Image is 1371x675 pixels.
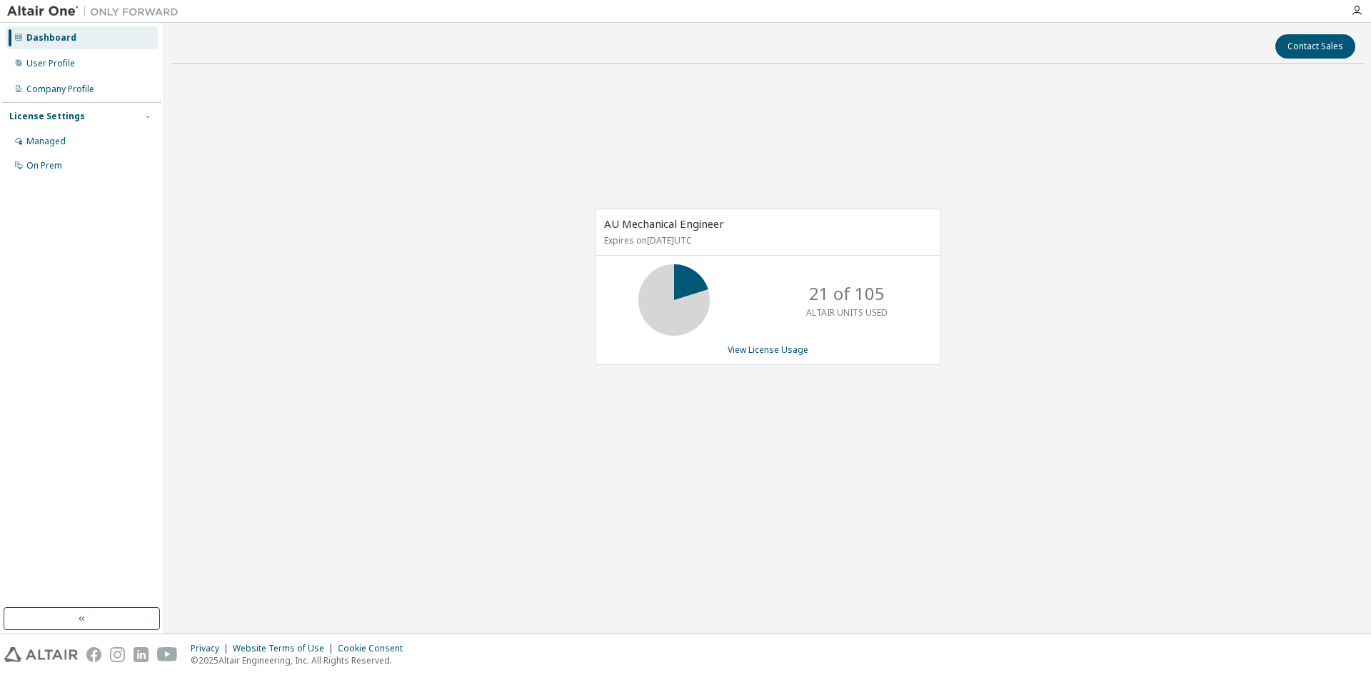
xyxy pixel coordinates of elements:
span: AU Mechanical Engineer [604,216,724,231]
img: linkedin.svg [134,647,149,662]
img: facebook.svg [86,647,101,662]
a: View License Usage [728,344,808,356]
button: Contact Sales [1275,34,1355,59]
div: Cookie Consent [338,643,411,654]
p: 21 of 105 [809,281,885,306]
div: Dashboard [26,32,76,44]
div: User Profile [26,58,75,69]
div: Managed [26,136,66,147]
div: License Settings [9,111,85,122]
p: © 2025 Altair Engineering, Inc. All Rights Reserved. [191,654,411,666]
div: Website Terms of Use [233,643,338,654]
img: Altair One [7,4,186,19]
img: altair_logo.svg [4,647,78,662]
div: Company Profile [26,84,94,95]
div: On Prem [26,160,62,171]
p: ALTAIR UNITS USED [806,306,888,319]
p: Expires on [DATE] UTC [604,234,928,246]
img: youtube.svg [157,647,178,662]
div: Privacy [191,643,233,654]
img: instagram.svg [110,647,125,662]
